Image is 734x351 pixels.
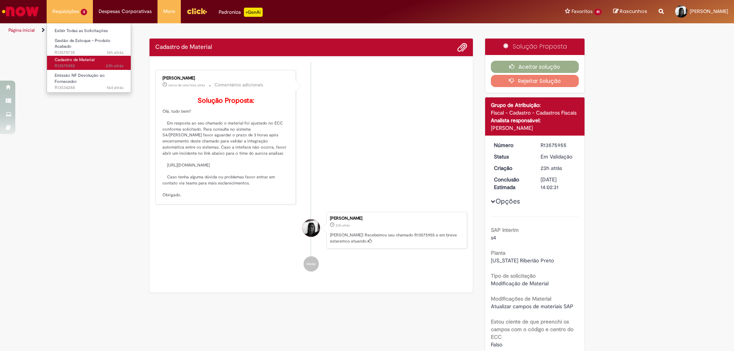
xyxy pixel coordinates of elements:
div: Amanda Porcini Bin [302,219,320,237]
span: R13578735 [55,50,123,56]
span: Despesas Corporativas [99,8,152,15]
div: 29/09/2025 11:02:24 [541,164,576,172]
p: +GenAi [244,8,263,17]
a: Aberto R13534288 : Emissão NF Devolução ao Fornecedor [47,71,131,88]
p: Olá, tudo bem? Em resposta ao seu chamado o material foi ajustado no ECC conforme solicitado. Par... [162,97,290,198]
a: Página inicial [8,27,35,33]
div: R13575955 [541,141,576,149]
span: 3 [81,9,87,15]
time: 29/09/2025 17:55:23 [107,50,123,55]
span: cerca de uma hora atrás [168,83,205,87]
span: Emissão NF Devolução ao Fornecedor [55,73,105,84]
div: Solução Proposta [485,39,585,55]
img: click_logo_yellow_360x200.png [187,5,207,17]
span: 41 [594,9,602,15]
span: s4 [491,234,496,241]
span: Cadastro de Material [55,57,94,63]
span: 23h atrás [541,165,562,171]
span: 16h atrás [107,50,123,55]
span: 23h atrás [106,63,123,69]
div: Padroniza [219,8,263,17]
div: [PERSON_NAME] [491,124,579,132]
span: R13575955 [55,63,123,69]
ul: Trilhas de página [6,23,484,37]
dt: Número [488,141,535,149]
b: Modificações de Material [491,295,551,302]
h2: Cadastro de Material Histórico de tíquete [155,44,212,51]
span: Rascunhos [620,8,647,15]
button: Aceitar solução [491,61,579,73]
p: [PERSON_NAME]! Recebemos seu chamado R13575955 e em breve estaremos atuando. [330,232,463,244]
div: [PERSON_NAME] [330,216,463,221]
a: Exibir Todas as Solicitações [47,27,131,35]
b: Tipo de solicitação [491,272,536,279]
span: R13534288 [55,85,123,91]
time: 30/09/2025 08:54:21 [168,83,205,87]
time: 29/09/2025 11:02:24 [336,223,350,228]
a: Rascunhos [613,8,647,15]
span: More [163,8,175,15]
span: 16d atrás [107,85,123,91]
div: [PERSON_NAME] [162,76,290,81]
time: 29/09/2025 11:02:28 [106,63,123,69]
img: ServiceNow [1,4,40,19]
dt: Criação [488,164,535,172]
b: Planta [491,249,505,256]
span: [US_STATE] Riberião Preto [491,257,554,264]
span: [PERSON_NAME] [690,8,728,15]
div: [DATE] 14:02:31 [541,176,576,191]
div: Analista responsável: [491,116,579,124]
div: Grupo de Atribuição: [491,101,579,109]
button: Rejeitar Solução [491,75,579,87]
span: Gestão de Estoque – Produto Acabado [55,38,110,50]
button: Adicionar anexos [457,42,467,52]
span: 23h atrás [336,223,350,228]
ul: Histórico de tíquete [155,62,467,279]
div: Em Validação [541,153,576,160]
li: Amanda Porcini Bin [155,212,467,249]
b: Solução Proposta: [198,96,254,105]
small: Comentários adicionais [214,82,263,88]
span: Modificação de Material [491,280,549,287]
b: SAP Interim [491,226,519,233]
ul: Requisições [47,23,131,93]
time: 29/09/2025 11:02:24 [541,165,562,171]
div: Fiscal - Cadastro - Cadastros Fiscais [491,109,579,116]
dt: Conclusão Estimada [488,176,535,191]
b: Estou ciente de que preenchi os campos com o código e centro do ECC [491,318,573,340]
time: 15/09/2025 09:16:39 [107,85,123,91]
span: Favoritos [572,8,593,15]
dt: Status [488,153,535,160]
a: Aberto R13575955 : Cadastro de Material [47,56,131,70]
span: Atualizar campos de materiais SAP [491,303,573,310]
span: Requisições [52,8,79,15]
span: Falso [491,341,502,348]
a: Aberto R13578735 : Gestão de Estoque – Produto Acabado [47,37,131,53]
